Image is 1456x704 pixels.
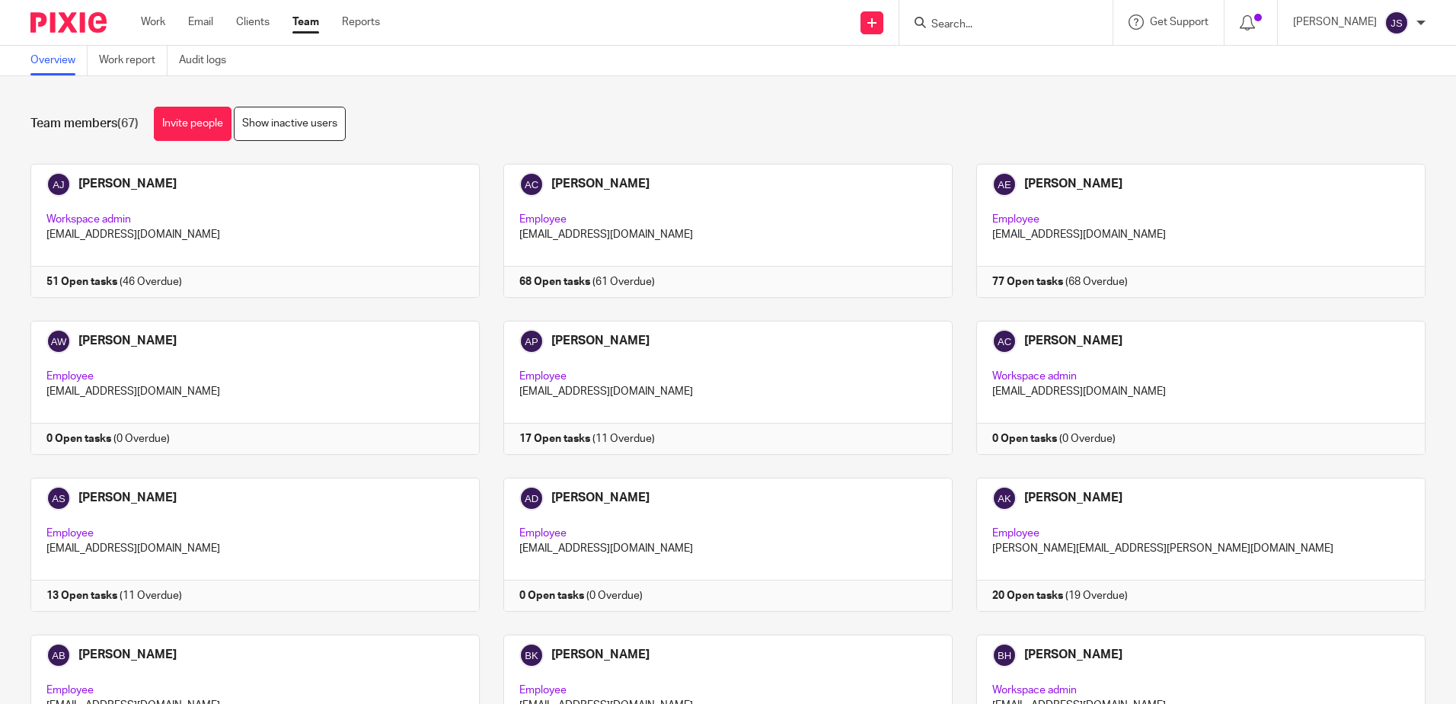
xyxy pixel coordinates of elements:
span: Get Support [1150,17,1209,27]
a: Team [292,14,319,30]
a: Email [188,14,213,30]
a: Reports [342,14,380,30]
span: (67) [117,117,139,130]
a: Overview [30,46,88,75]
a: Invite people [154,107,231,141]
a: Show inactive users [234,107,346,141]
a: Audit logs [179,46,238,75]
img: Pixie [30,12,107,33]
a: Clients [236,14,270,30]
h1: Team members [30,116,139,132]
a: Work [141,14,165,30]
p: [PERSON_NAME] [1293,14,1377,30]
a: Work report [99,46,168,75]
img: svg%3E [1384,11,1409,35]
input: Search [930,18,1067,32]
